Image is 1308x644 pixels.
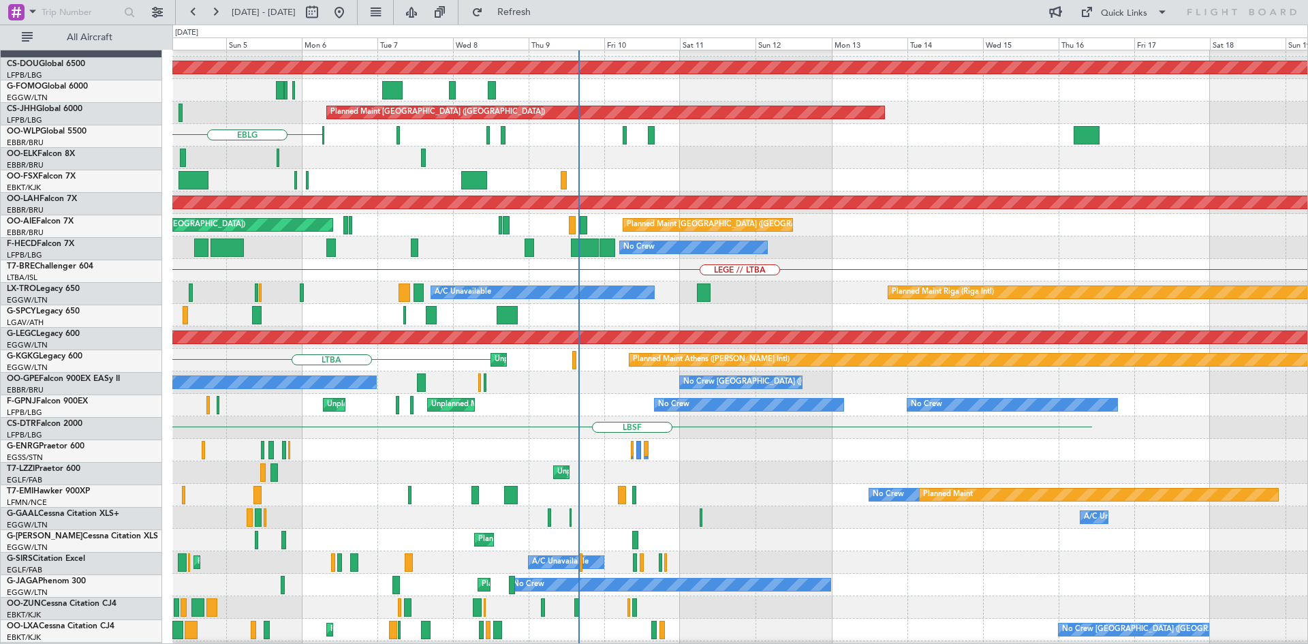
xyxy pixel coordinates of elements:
a: OO-LAHFalcon 7X [7,195,77,203]
div: Planned Maint [GEOGRAPHIC_DATA] ([GEOGRAPHIC_DATA]) [482,574,696,595]
a: OO-ZUNCessna Citation CJ4 [7,600,116,608]
a: EGGW/LTN [7,587,48,598]
span: OO-WLP [7,127,40,136]
span: G-GAAL [7,510,38,518]
div: A/C Unavailable [532,552,589,572]
div: Unplanned Maint [GEOGRAPHIC_DATA] (Ataturk) [495,350,666,370]
div: Planned Maint [GEOGRAPHIC_DATA] ([GEOGRAPHIC_DATA]) [478,530,693,550]
a: EBBR/BRU [7,385,44,395]
span: G-KGKG [7,352,39,361]
div: Planned Maint Kortrijk-[GEOGRAPHIC_DATA] [330,619,489,640]
button: Quick Links [1074,1,1174,23]
span: T7-EMI [7,487,33,495]
a: EGGW/LTN [7,340,48,350]
a: LFPB/LBG [7,408,42,418]
div: Wed 15 [983,37,1059,50]
div: Wed 8 [453,37,529,50]
a: EBBR/BRU [7,138,44,148]
a: F-HECDFalcon 7X [7,240,74,248]
div: Planned Maint [GEOGRAPHIC_DATA] ([GEOGRAPHIC_DATA]) [627,215,841,235]
div: No Crew [513,574,544,595]
div: Sat 4 [151,37,226,50]
a: OO-LXACessna Citation CJ4 [7,622,114,630]
a: F-GPNJFalcon 900EX [7,397,88,405]
span: CS-DTR [7,420,36,428]
a: LGAV/ATH [7,318,44,328]
div: A/C Unavailable [1084,507,1140,527]
a: LFPB/LBG [7,70,42,80]
div: No Crew [GEOGRAPHIC_DATA] ([GEOGRAPHIC_DATA] National) [683,372,912,393]
div: Mon 6 [302,37,377,50]
button: All Aircraft [15,27,148,48]
div: Quick Links [1101,7,1147,20]
button: Refresh [465,1,547,23]
a: LX-TROLegacy 650 [7,285,80,293]
div: Unplanned Maint [GEOGRAPHIC_DATA] ([GEOGRAPHIC_DATA]) [557,462,781,482]
div: Sat 11 [680,37,756,50]
span: All Aircraft [35,33,144,42]
span: G-SIRS [7,555,33,563]
div: Planned Maint Riga (Riga Intl) [892,282,994,303]
div: Planned Maint [GEOGRAPHIC_DATA] ([GEOGRAPHIC_DATA]) [198,552,412,572]
span: OO-LXA [7,622,39,630]
a: G-SIRSCitation Excel [7,555,85,563]
span: T7-BRE [7,262,35,271]
div: Planned Maint [GEOGRAPHIC_DATA] ([GEOGRAPHIC_DATA]) [330,102,545,123]
div: Thu 16 [1059,37,1134,50]
a: G-JAGAPhenom 300 [7,577,86,585]
span: OO-GPE [7,375,39,383]
a: OO-AIEFalcon 7X [7,217,74,226]
a: EGLF/FAB [7,475,42,485]
span: G-ENRG [7,442,39,450]
div: Sun 5 [226,37,302,50]
div: No Crew [911,395,942,415]
span: OO-ELK [7,150,37,158]
span: OO-ZUN [7,600,41,608]
div: Fri 10 [604,37,680,50]
a: OO-GPEFalcon 900EX EASy II [7,375,120,383]
span: F-HECD [7,240,37,248]
a: G-[PERSON_NAME]Cessna Citation XLS [7,532,158,540]
div: [DATE] [175,27,198,39]
span: T7-LZZI [7,465,35,473]
a: LFMN/NCE [7,497,47,508]
a: OO-ELKFalcon 8X [7,150,75,158]
div: Planned Maint Athens ([PERSON_NAME] Intl) [633,350,790,370]
span: [DATE] - [DATE] [232,6,296,18]
a: EGLF/FAB [7,565,42,575]
a: G-GAALCessna Citation XLS+ [7,510,119,518]
span: LX-TRO [7,285,36,293]
a: T7-EMIHawker 900XP [7,487,90,495]
span: F-GPNJ [7,397,36,405]
span: CS-DOU [7,60,39,68]
span: G-SPCY [7,307,36,316]
a: LFPB/LBG [7,430,42,440]
a: G-KGKGLegacy 600 [7,352,82,361]
span: OO-LAH [7,195,40,203]
a: G-SPCYLegacy 650 [7,307,80,316]
input: Trip Number [42,2,120,22]
span: G-LEGC [7,330,36,338]
a: T7-BREChallenger 604 [7,262,93,271]
div: No Crew [873,485,904,505]
a: EGGW/LTN [7,93,48,103]
span: OO-FSX [7,172,38,181]
a: G-ENRGPraetor 600 [7,442,84,450]
a: EBKT/KJK [7,610,41,620]
div: Tue 7 [377,37,453,50]
div: No Crew [623,237,655,258]
span: Refresh [486,7,543,17]
a: EBKT/KJK [7,632,41,643]
a: G-LEGCLegacy 600 [7,330,80,338]
span: CS-JHH [7,105,36,113]
a: T7-LZZIPraetor 600 [7,465,80,473]
div: No Crew [658,395,689,415]
a: LTBA/ISL [7,273,37,283]
a: CS-DOUGlobal 6500 [7,60,85,68]
a: EGGW/LTN [7,542,48,553]
a: EBBR/BRU [7,228,44,238]
a: G-FOMOGlobal 6000 [7,82,88,91]
a: EBKT/KJK [7,183,41,193]
div: Unplanned Maint [GEOGRAPHIC_DATA] ([GEOGRAPHIC_DATA]) [431,395,655,415]
a: EGGW/LTN [7,520,48,530]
